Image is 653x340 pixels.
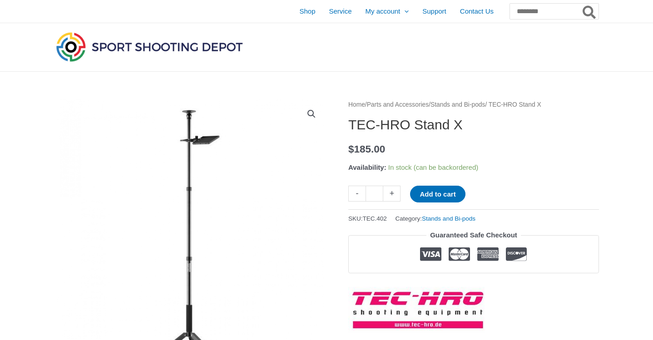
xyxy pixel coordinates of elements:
h1: TEC-HRO Stand X [348,117,599,133]
legend: Guaranteed Safe Checkout [426,229,521,241]
img: Sport Shooting Depot [54,30,245,64]
nav: Breadcrumb [348,99,599,111]
button: Search [581,4,599,19]
bdi: 185.00 [348,143,385,155]
span: SKU: [348,213,387,224]
span: TEC.402 [363,215,387,222]
span: Availability: [348,163,386,171]
a: - [348,186,366,202]
a: + [383,186,401,202]
a: Parts and Accessories [367,101,429,108]
a: View full-screen image gallery [303,106,320,122]
a: TEC-HRO Shooting Equipment [348,287,485,333]
a: Stands and Bi-pods [422,215,475,222]
button: Add to cart [410,186,465,202]
span: Category: [396,213,475,224]
input: Product quantity [366,186,383,202]
span: $ [348,143,354,155]
span: In stock (can be backordered) [388,163,478,171]
a: Home [348,101,365,108]
a: Stands and Bi-pods [430,101,485,108]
